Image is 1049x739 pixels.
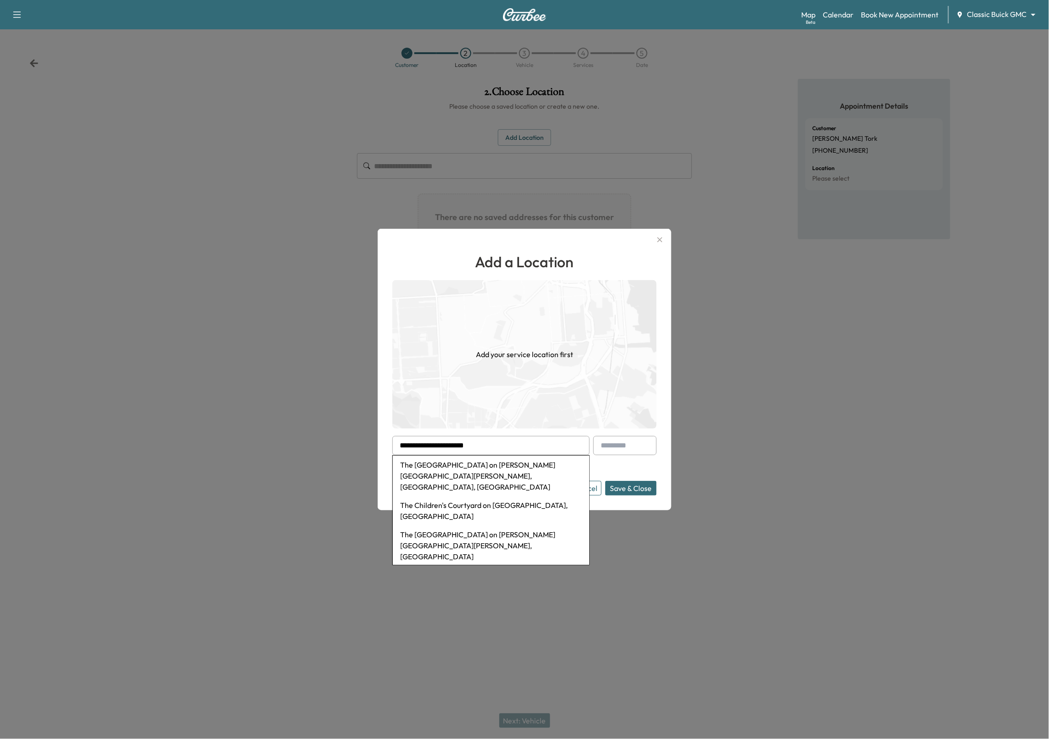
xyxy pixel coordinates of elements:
[605,481,657,496] button: Save & Close
[823,9,854,20] a: Calendar
[392,280,657,429] img: empty-map-CL6vilOE.png
[393,496,589,525] li: The Children's Courtyard on [GEOGRAPHIC_DATA], [GEOGRAPHIC_DATA]
[806,19,816,26] div: Beta
[476,349,573,360] h1: Add your service location first
[967,9,1027,20] span: Classic Buick GMC
[502,8,547,21] img: Curbee Logo
[393,456,589,496] li: The [GEOGRAPHIC_DATA] on [PERSON_NAME][GEOGRAPHIC_DATA][PERSON_NAME], [GEOGRAPHIC_DATA], [GEOGRAP...
[392,251,657,273] h1: Add a Location
[802,9,816,20] a: MapBeta
[393,525,589,566] li: The [GEOGRAPHIC_DATA] on [PERSON_NAME][GEOGRAPHIC_DATA][PERSON_NAME], [GEOGRAPHIC_DATA]
[861,9,939,20] a: Book New Appointment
